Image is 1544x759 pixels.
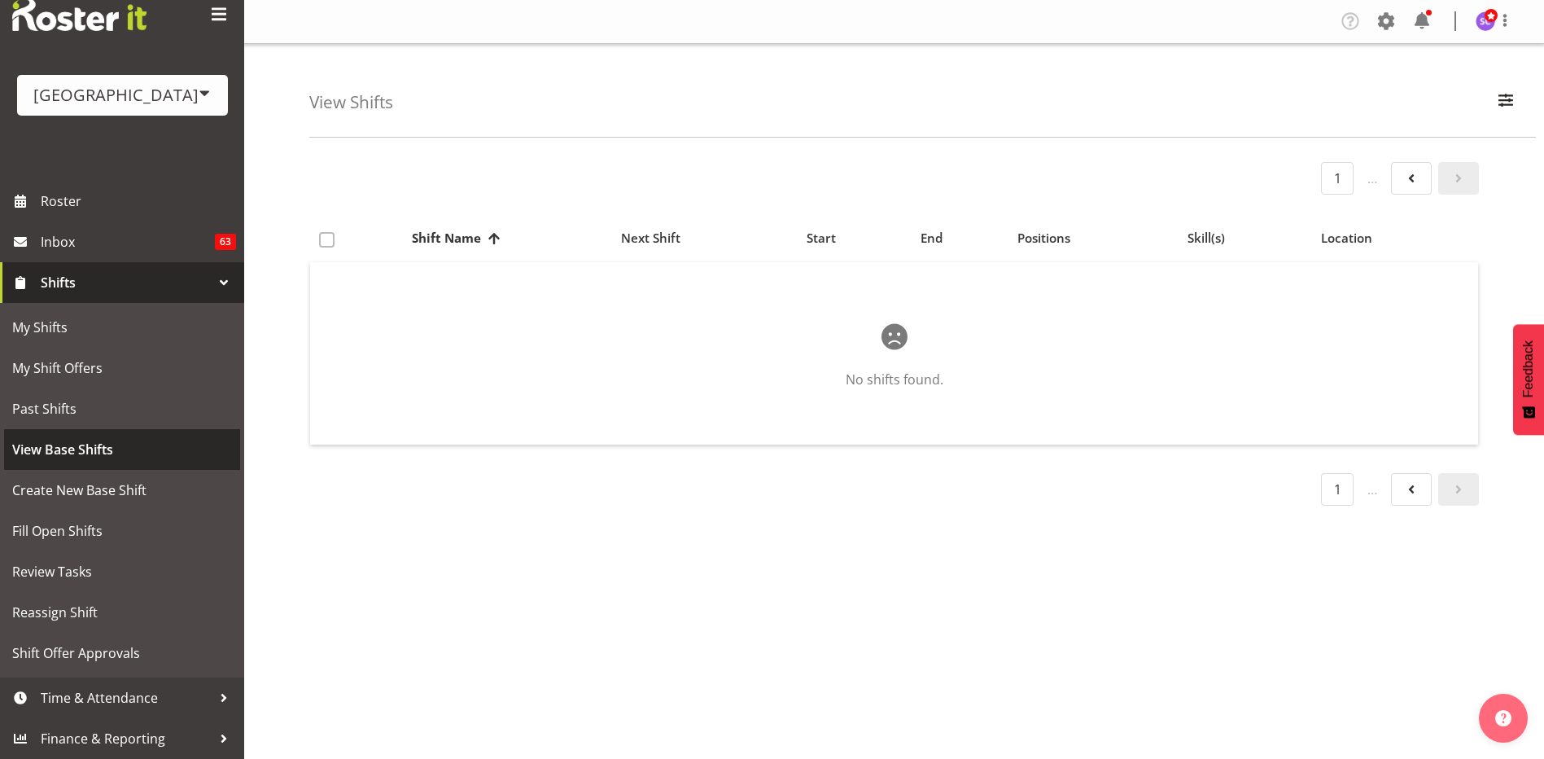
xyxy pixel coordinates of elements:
[12,519,232,543] span: Fill Open Shifts
[1476,11,1495,31] img: stephen-cook564.jpg
[4,511,240,551] a: Fill Open Shifts
[12,641,232,665] span: Shift Offer Approvals
[362,370,1426,389] p: No shifts found.
[12,600,232,625] span: Reassign Shift
[1321,473,1354,506] a: 1
[1321,162,1354,195] a: 1
[1321,229,1372,248] span: Location
[33,83,212,107] div: [GEOGRAPHIC_DATA]
[4,470,240,511] a: Create New Base Shift
[215,234,236,250] span: 63
[41,726,212,751] span: Finance & Reporting
[309,93,393,112] h4: View Shifts
[1188,229,1225,248] span: Skill(s)
[12,559,232,584] span: Review Tasks
[12,397,232,421] span: Past Shifts
[41,230,215,254] span: Inbox
[621,229,680,248] span: Next Shift
[12,315,232,340] span: My Shifts
[4,307,240,348] a: My Shifts
[1017,229,1070,248] span: Positions
[1495,710,1511,726] img: help-xxl-2.png
[1489,85,1523,121] button: Filter Employees
[12,356,232,380] span: My Shift Offers
[41,270,212,295] span: Shifts
[4,592,240,633] a: Reassign Shift
[807,229,836,248] span: Start
[1513,324,1544,435] button: Feedback - Show survey
[12,437,232,462] span: View Base Shifts
[4,429,240,470] a: View Base Shifts
[4,551,240,592] a: Review Tasks
[412,229,481,248] span: Shift Name
[41,189,236,213] span: Roster
[41,686,212,710] span: Time & Attendance
[4,388,240,429] a: Past Shifts
[1521,340,1536,397] span: Feedback
[4,633,240,673] a: Shift Offer Approvals
[4,348,240,388] a: My Shift Offers
[12,478,232,502] span: Create New Base Shift
[921,229,943,248] span: End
